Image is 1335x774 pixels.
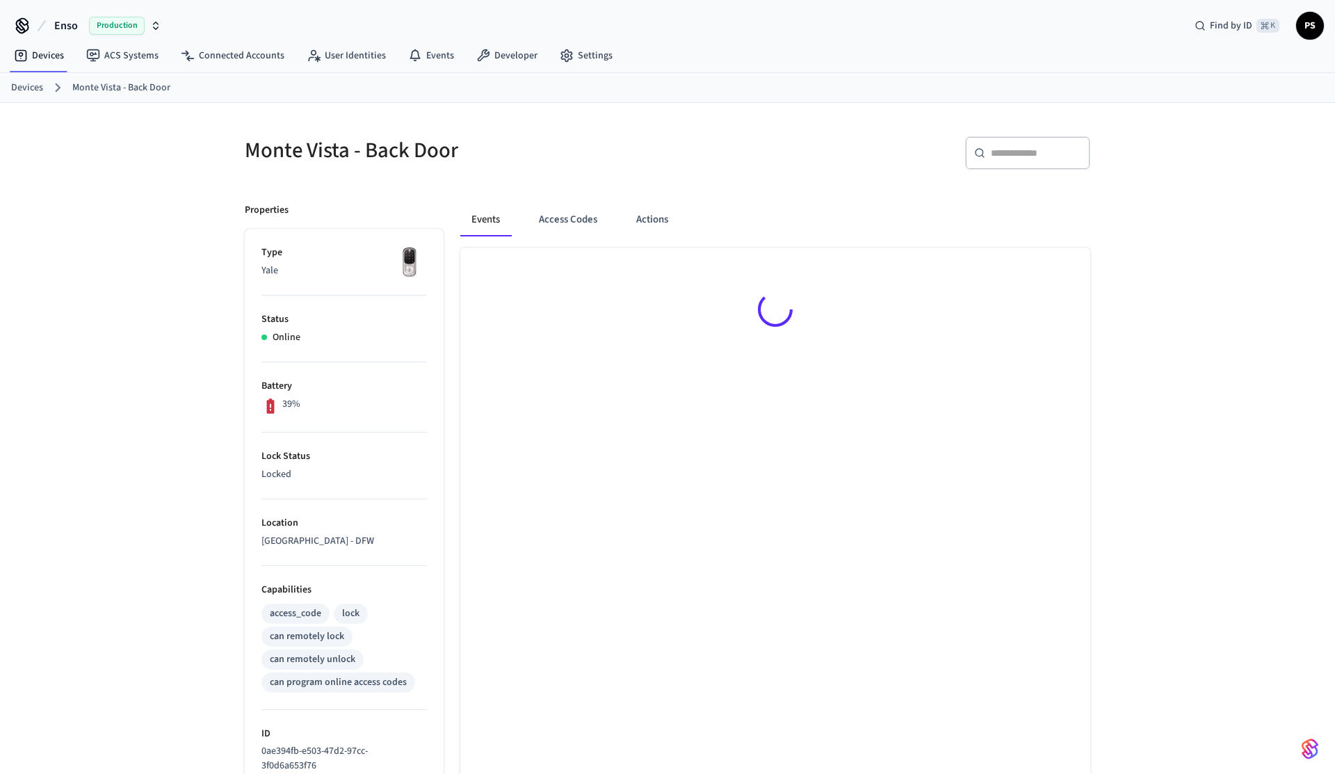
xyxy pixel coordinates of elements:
p: Lock Status [261,449,427,464]
a: Monte Vista - Back Door [72,81,170,95]
p: Locked [261,467,427,482]
p: Capabilities [261,583,427,597]
div: can remotely unlock [270,652,355,667]
div: can remotely lock [270,629,344,644]
p: Battery [261,379,427,394]
div: ant example [460,203,1090,236]
a: Events [397,43,465,68]
div: Find by ID⌘ K [1183,13,1290,38]
p: 39% [282,397,300,412]
div: can program online access codes [270,675,407,690]
a: Devices [11,81,43,95]
a: Developer [465,43,549,68]
button: Actions [625,203,679,236]
a: Settings [549,43,624,68]
h5: Monte Vista - Back Door [245,136,659,165]
button: Events [460,203,511,236]
span: ⌘ K [1256,19,1279,33]
p: 0ae394fb-e503-47d2-97cc-3f0d6a653f76 [261,744,421,773]
p: Yale [261,264,427,278]
span: Enso [54,17,78,34]
div: access_code [270,606,321,621]
p: [GEOGRAPHIC_DATA] - DFW [261,534,427,549]
button: PS [1296,12,1324,40]
div: lock [342,606,359,621]
button: Access Codes [528,203,608,236]
a: User Identities [296,43,397,68]
span: Production [89,17,145,35]
p: Status [261,312,427,327]
a: Connected Accounts [170,43,296,68]
span: Find by ID [1210,19,1252,33]
img: Yale Assure Touchscreen Wifi Smart Lock, Satin Nickel, Front [392,245,427,280]
p: Online [273,330,300,345]
a: Devices [3,43,75,68]
p: Properties [245,203,289,218]
a: ACS Systems [75,43,170,68]
span: PS [1297,13,1322,38]
p: Location [261,516,427,531]
p: ID [261,727,427,741]
img: SeamLogoGradient.69752ec5.svg [1302,738,1318,760]
p: Type [261,245,427,260]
